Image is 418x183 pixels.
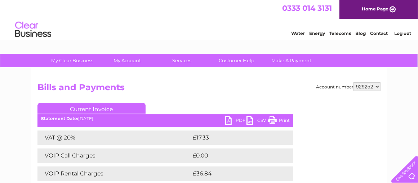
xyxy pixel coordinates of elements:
[43,54,102,67] a: My Clear Business
[329,31,351,36] a: Telecoms
[355,31,366,36] a: Blog
[41,116,78,121] b: Statement Date:
[191,166,279,181] td: £36.84
[225,116,246,127] a: PDF
[191,131,277,145] td: £17.33
[191,148,277,163] td: £0.00
[37,131,191,145] td: VAT @ 20%
[268,116,290,127] a: Print
[37,116,293,121] div: [DATE]
[207,54,267,67] a: Customer Help
[316,82,381,91] div: Account number
[309,31,325,36] a: Energy
[291,31,305,36] a: Water
[246,116,268,127] a: CSV
[37,103,146,114] a: Current Invoice
[37,166,191,181] td: VOIP Rental Charges
[394,31,411,36] a: Log out
[39,4,380,35] div: Clear Business is a trading name of Verastar Limited (registered in [GEOGRAPHIC_DATA] No. 3667643...
[37,82,381,96] h2: Bills and Payments
[152,54,212,67] a: Services
[282,4,332,13] a: 0333 014 3131
[37,148,191,163] td: VOIP Call Charges
[98,54,157,67] a: My Account
[370,31,388,36] a: Contact
[15,19,52,41] img: logo.png
[262,54,321,67] a: Make A Payment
